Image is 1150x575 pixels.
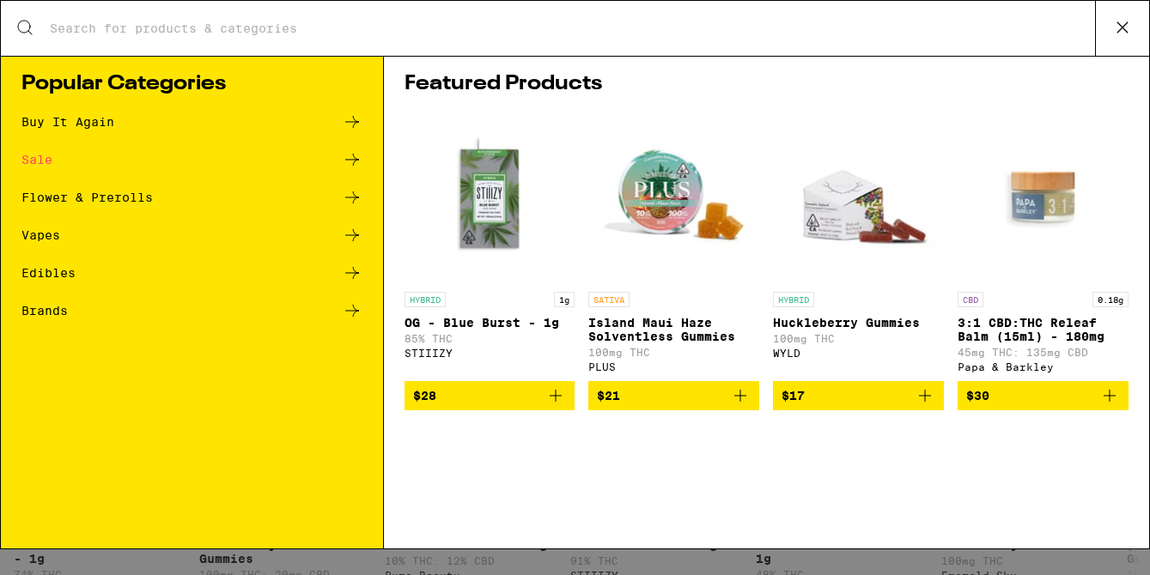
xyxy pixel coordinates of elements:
div: Brands [21,305,68,317]
span: $17 [782,389,805,402]
p: Huckleberry Gummies [773,316,944,330]
p: 3:1 CBD:THC Releaf Balm (15ml) - 180mg [958,316,1129,343]
img: PLUS - Island Maui Haze Solventless Gummies [588,112,759,283]
p: CBD [958,292,983,307]
a: Open page for Huckleberry Gummies from WYLD [773,112,944,381]
a: Edibles [21,263,362,283]
a: Sale [21,149,362,170]
a: Open page for OG - Blue Burst - 1g from STIIIZY [405,112,575,381]
p: 85% THC [405,333,575,344]
div: Papa & Barkley [958,361,1129,372]
h1: Popular Categories [21,74,362,94]
div: PLUS [588,361,759,372]
p: HYBRID [405,292,446,307]
p: SATIVA [588,292,630,307]
div: Buy It Again [21,116,114,128]
a: Open page for 3:1 CBD:THC Releaf Balm (15ml) - 180mg from Papa & Barkley [958,112,1129,381]
button: Add to bag [588,381,759,410]
a: Open page for Island Maui Haze Solventless Gummies from PLUS [588,112,759,381]
button: Add to bag [773,381,944,410]
div: Vapes [21,229,60,241]
div: WYLD [773,348,944,359]
a: Vapes [21,225,362,245]
img: WYLD - Huckleberry Gummies [773,112,944,283]
p: Island Maui Haze Solventless Gummies [588,316,759,343]
span: Hi. Need any help? [10,12,124,26]
p: 45mg THC: 135mg CBD [958,347,1129,358]
img: Papa & Barkley - 3:1 CBD:THC Releaf Balm (15ml) - 180mg [958,112,1129,283]
p: OG - Blue Burst - 1g [405,316,575,330]
input: Search for products & categories [49,21,1095,36]
a: Flower & Prerolls [21,187,362,208]
span: $21 [597,389,620,402]
button: Add to bag [958,381,1129,410]
div: Edibles [21,267,76,279]
h1: Featured Products [405,74,1129,94]
p: 0.18g [1092,292,1129,307]
div: Flower & Prerolls [21,191,153,203]
a: Buy It Again [21,112,362,132]
p: 100mg THC [588,347,759,358]
div: Sale [21,154,52,166]
p: HYBRID [773,292,814,307]
span: $28 [413,389,436,402]
button: Add to bag [405,381,575,410]
img: STIIIZY - OG - Blue Burst - 1g [405,112,575,283]
a: Brands [21,300,362,321]
p: 100mg THC [773,333,944,344]
div: STIIIZY [405,348,575,359]
span: $30 [966,389,989,402]
p: 1g [554,292,575,307]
